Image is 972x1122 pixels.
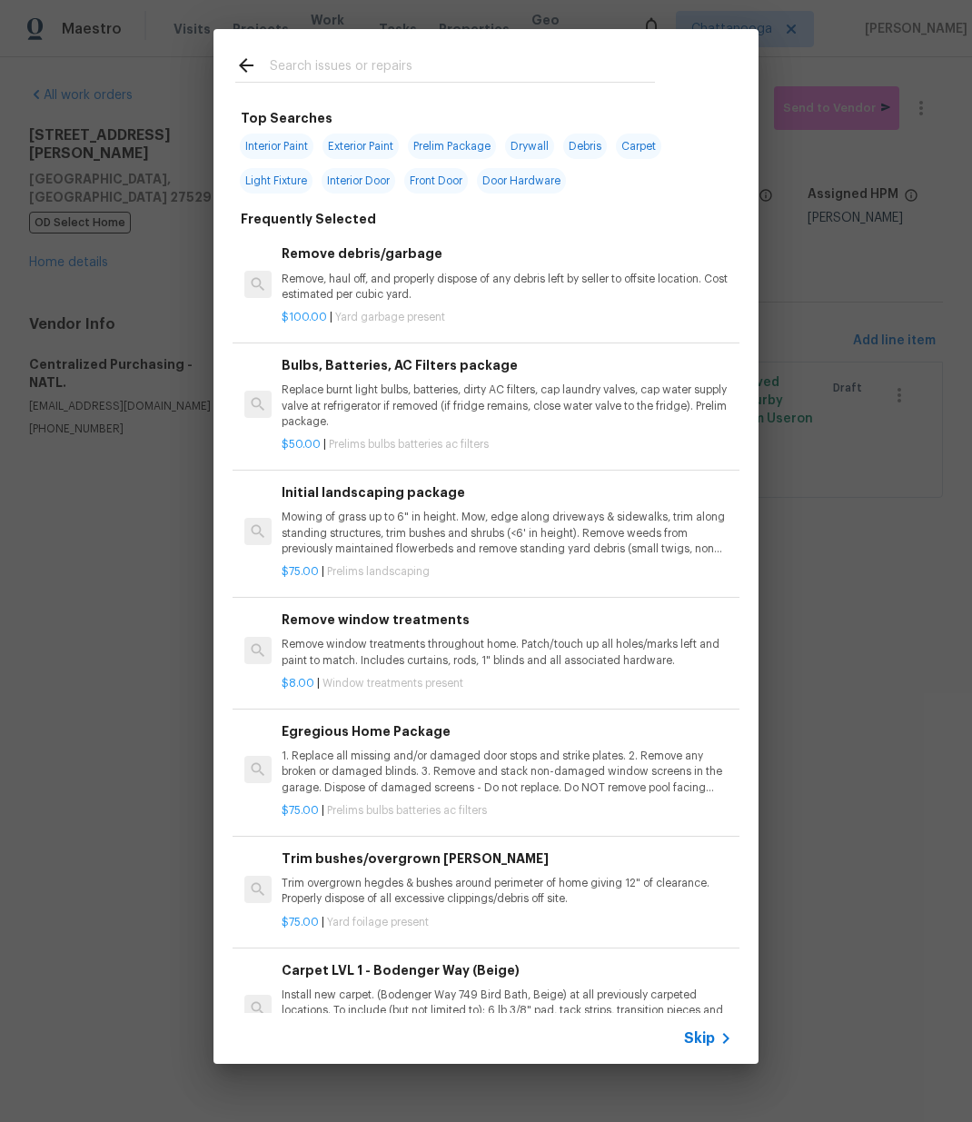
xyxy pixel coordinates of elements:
h6: Remove debris/garbage [282,243,732,263]
span: $75.00 [282,805,319,816]
span: Window treatments present [322,678,463,689]
span: Yard garbage present [335,312,445,323]
span: Interior Paint [240,134,313,159]
span: Exterior Paint [322,134,399,159]
span: $100.00 [282,312,327,323]
span: Light Fixture [240,168,312,194]
span: Prelims landscaping [327,566,430,577]
span: $8.00 [282,678,314,689]
h6: Top Searches [241,108,332,128]
span: Skip [684,1029,715,1048]
span: Prelim Package [408,134,496,159]
p: | [282,676,732,691]
input: Search issues or repairs [270,55,655,82]
span: Carpet [616,134,661,159]
span: $50.00 [282,439,321,450]
h6: Egregious Home Package [282,721,732,741]
p: Replace burnt light bulbs, batteries, dirty AC filters, cap laundry valves, cap water supply valv... [282,382,732,429]
span: Prelims bulbs batteries ac filters [327,805,487,816]
p: Trim overgrown hegdes & bushes around perimeter of home giving 12" of clearance. Properly dispose... [282,876,732,907]
h6: Remove window treatments [282,610,732,630]
h6: Trim bushes/overgrown [PERSON_NAME] [282,849,732,869]
span: $75.00 [282,566,319,577]
h6: Bulbs, Batteries, AC Filters package [282,355,732,375]
span: Drywall [505,134,554,159]
p: Mowing of grass up to 6" in height. Mow, edge along driveways & sidewalks, trim along standing st... [282,510,732,556]
h6: Frequently Selected [241,209,376,229]
p: | [282,310,732,325]
p: Remove, haul off, and properly dispose of any debris left by seller to offsite location. Cost est... [282,272,732,303]
span: Interior Door [322,168,395,194]
span: Prelims bulbs batteries ac filters [329,439,489,450]
p: | [282,915,732,930]
span: Debris [563,134,607,159]
p: | [282,803,732,819]
p: Remove window treatments throughout home. Patch/touch up all holes/marks left and paint to match.... [282,637,732,668]
h6: Initial landscaping package [282,482,732,502]
p: Install new carpet. (Bodenger Way 749 Bird Bath, Beige) at all previously carpeted locations. To ... [282,988,732,1034]
span: Door Hardware [477,168,566,194]
h6: Carpet LVL 1 - Bodenger Way (Beige) [282,960,732,980]
p: | [282,437,732,452]
span: Front Door [404,168,468,194]
span: $75.00 [282,917,319,928]
p: | [282,564,732,580]
p: 1. Replace all missing and/or damaged door stops and strike plates. 2. Remove any broken or damag... [282,749,732,795]
span: Yard foilage present [327,917,429,928]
